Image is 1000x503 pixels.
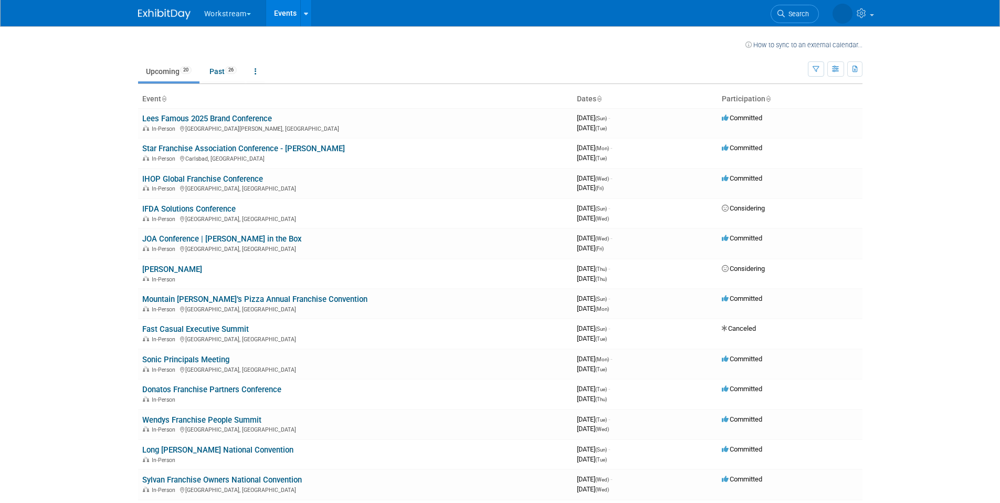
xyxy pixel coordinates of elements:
span: (Wed) [595,487,609,492]
a: Donatos Franchise Partners Conference [142,385,281,394]
span: (Sun) [595,296,607,302]
span: [DATE] [577,275,607,282]
a: Star Franchise Association Conference - [PERSON_NAME] [142,144,345,153]
span: Committed [722,114,762,122]
span: 26 [225,66,237,74]
span: Considering [722,204,765,212]
span: Committed [722,385,762,393]
span: In-Person [152,306,178,313]
span: Committed [722,174,762,182]
span: [DATE] [577,154,607,162]
span: (Mon) [595,145,609,151]
span: - [610,174,612,182]
span: In-Person [152,336,178,343]
img: In-Person Event [143,306,149,311]
img: In-Person Event [143,336,149,341]
span: Committed [722,415,762,423]
span: In-Person [152,216,178,223]
span: [DATE] [577,395,607,403]
span: [DATE] [577,324,610,332]
span: Committed [722,445,762,453]
span: (Mon) [595,306,609,312]
span: [DATE] [577,295,610,302]
span: [DATE] [577,244,604,252]
img: In-Person Event [143,396,149,402]
span: In-Person [152,366,178,373]
span: In-Person [152,457,178,464]
span: (Tue) [595,386,607,392]
span: [DATE] [577,214,609,222]
span: (Tue) [595,417,607,423]
a: Past26 [202,61,245,81]
span: (Sun) [595,447,607,453]
div: [GEOGRAPHIC_DATA], [GEOGRAPHIC_DATA] [142,305,569,313]
span: (Fri) [595,185,604,191]
span: - [608,204,610,212]
span: [DATE] [577,455,607,463]
span: [DATE] [577,234,612,242]
img: In-Person Event [143,366,149,372]
th: Participation [718,90,862,108]
span: (Sun) [595,326,607,332]
span: In-Person [152,185,178,192]
span: [DATE] [577,355,612,363]
a: JOA Conference | [PERSON_NAME] in the Box [142,234,302,244]
img: In-Person Event [143,125,149,131]
span: [DATE] [577,445,610,453]
span: [DATE] [577,425,609,433]
span: [DATE] [577,385,610,393]
span: (Wed) [595,216,609,222]
img: Josh Smith [833,4,852,24]
span: - [608,415,610,423]
span: (Mon) [595,357,609,362]
div: Carlsbad, [GEOGRAPHIC_DATA] [142,154,569,162]
span: [DATE] [577,124,607,132]
div: [GEOGRAPHIC_DATA], [GEOGRAPHIC_DATA] [142,244,569,253]
span: [DATE] [577,174,612,182]
a: IFDA Solutions Conference [142,204,236,214]
span: (Tue) [595,457,607,463]
th: Dates [573,90,718,108]
span: [DATE] [577,305,609,312]
img: In-Person Event [143,426,149,432]
a: Fast Casual Executive Summit [142,324,249,334]
a: How to sync to an external calendar... [745,41,862,49]
span: - [608,265,610,273]
span: (Wed) [595,236,609,242]
span: [DATE] [577,485,609,493]
span: In-Person [152,246,178,253]
a: Long [PERSON_NAME] National Convention [142,445,293,455]
img: In-Person Event [143,457,149,462]
span: [DATE] [577,184,604,192]
span: [DATE] [577,204,610,212]
span: [DATE] [577,334,607,342]
span: In-Person [152,155,178,162]
span: (Tue) [595,336,607,342]
span: [DATE] [577,265,610,273]
span: Search [785,10,809,18]
a: IHOP Global Franchise Conference [142,174,263,184]
img: In-Person Event [143,216,149,221]
img: In-Person Event [143,246,149,251]
span: - [608,385,610,393]
span: (Tue) [595,155,607,161]
span: 20 [180,66,192,74]
span: [DATE] [577,415,610,423]
span: [DATE] [577,114,610,122]
span: (Tue) [595,366,607,372]
span: (Wed) [595,426,609,432]
span: In-Person [152,487,178,494]
span: - [608,445,610,453]
span: - [608,295,610,302]
a: Sort by Event Name [161,95,166,103]
span: In-Person [152,125,178,132]
img: In-Person Event [143,276,149,281]
a: Sonic Principals Meeting [142,355,229,364]
span: (Sun) [595,116,607,121]
span: (Sun) [595,206,607,212]
th: Event [138,90,573,108]
img: In-Person Event [143,185,149,191]
img: In-Person Event [143,155,149,161]
span: Canceled [722,324,756,332]
a: Wendys Franchise People Summit [142,415,261,425]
